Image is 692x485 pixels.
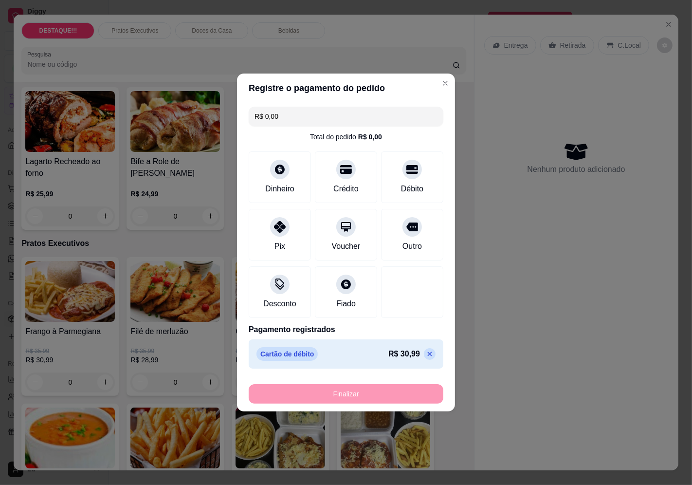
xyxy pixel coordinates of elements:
button: Close [437,75,453,91]
header: Registre o pagamento do pedido [237,74,455,103]
div: Voucher [332,241,361,252]
p: Pagamento registrados [249,324,443,336]
div: Débito [401,183,423,195]
input: Ex.: hambúrguer de cordeiro [255,107,437,126]
div: Dinheiro [265,183,294,195]
div: Outro [402,241,422,252]
div: R$ 0,00 [358,132,382,142]
div: Desconto [263,298,296,310]
p: Cartão de débito [256,347,318,361]
div: Crédito [333,183,359,195]
div: Total do pedido [310,132,382,142]
p: R$ 30,99 [388,348,420,360]
div: Fiado [336,298,356,310]
div: Pix [274,241,285,252]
